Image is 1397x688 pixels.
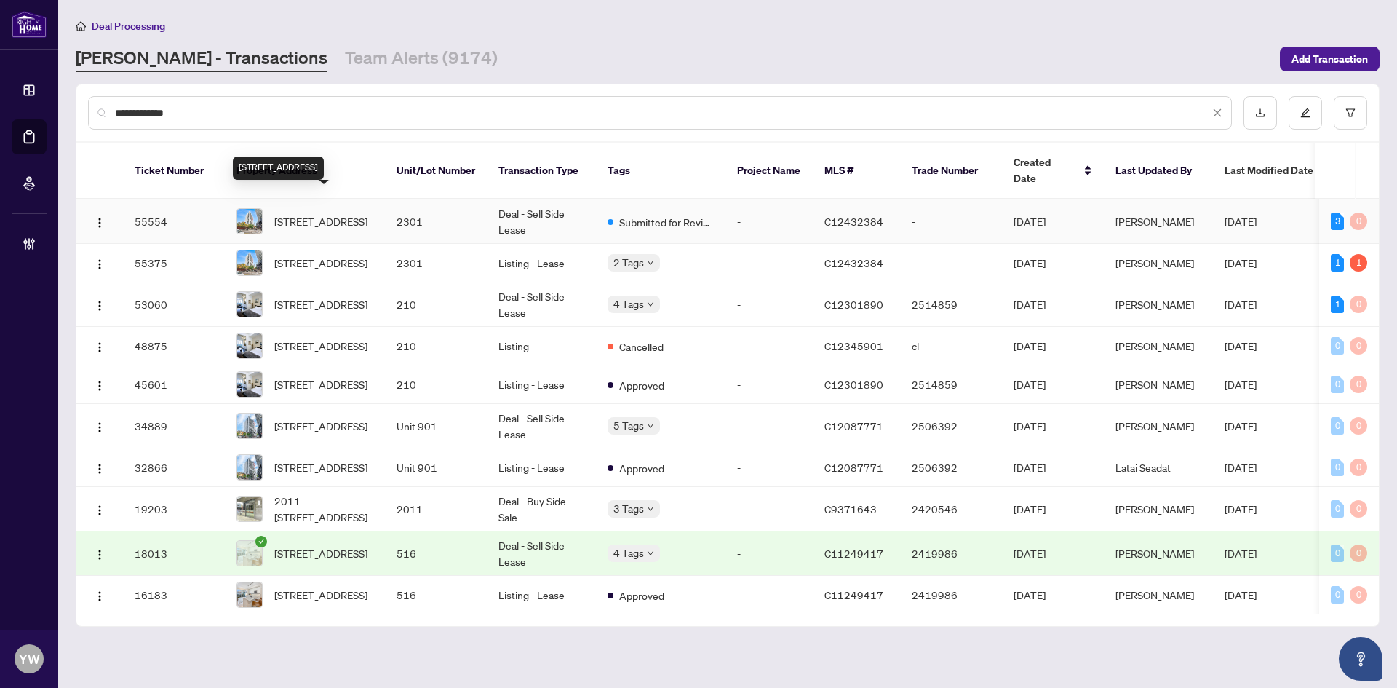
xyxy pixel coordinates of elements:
[1350,417,1367,435] div: 0
[1225,502,1257,515] span: [DATE]
[385,199,487,244] td: 2301
[487,244,596,282] td: Listing - Lease
[345,46,498,72] a: Team Alerts (9174)
[1350,376,1367,393] div: 0
[123,365,225,404] td: 45601
[385,365,487,404] td: 210
[94,590,106,602] img: Logo
[94,258,106,270] img: Logo
[274,587,367,603] span: [STREET_ADDRESS]
[487,531,596,576] td: Deal - Sell Side Lease
[1104,282,1213,327] td: [PERSON_NAME]
[88,414,111,438] button: Logo
[274,338,367,354] span: [STREET_ADDRESS]
[613,545,644,561] span: 4 Tags
[1014,502,1046,515] span: [DATE]
[94,463,106,475] img: Logo
[1300,108,1310,118] span: edit
[94,549,106,561] img: Logo
[487,404,596,448] td: Deal - Sell Side Lease
[1104,576,1213,614] td: [PERSON_NAME]
[613,500,644,517] span: 3 Tags
[487,282,596,327] td: Deal - Sell Side Lease
[613,254,644,271] span: 2 Tags
[1104,143,1213,199] th: Last Updated By
[725,531,813,576] td: -
[76,21,86,31] span: home
[94,217,106,229] img: Logo
[19,649,40,669] span: YW
[1331,545,1344,562] div: 0
[1331,213,1344,230] div: 3
[94,505,106,516] img: Logo
[900,199,1002,244] td: -
[1225,419,1257,432] span: [DATE]
[900,282,1002,327] td: 2514859
[725,244,813,282] td: -
[1212,108,1222,118] span: close
[824,298,883,311] span: C12301890
[233,157,324,180] div: [STREET_ADDRESS]
[76,46,327,72] a: [PERSON_NAME] - Transactions
[1350,586,1367,604] div: 0
[824,588,883,601] span: C11249417
[487,365,596,404] td: Listing - Lease
[92,20,165,33] span: Deal Processing
[900,487,1002,531] td: 2420546
[88,293,111,316] button: Logo
[1291,47,1368,71] span: Add Transaction
[88,373,111,396] button: Logo
[274,418,367,434] span: [STREET_ADDRESS]
[385,327,487,365] td: 210
[725,487,813,531] td: -
[1350,459,1367,476] div: 0
[88,497,111,521] button: Logo
[385,576,487,614] td: 516
[1331,417,1344,435] div: 0
[237,582,262,607] img: thumbnail-img
[94,422,106,433] img: Logo
[1014,588,1046,601] span: [DATE]
[647,550,654,557] span: down
[385,448,487,487] td: Unit 901
[88,251,111,274] button: Logo
[1225,215,1257,228] span: [DATE]
[274,296,367,312] span: [STREET_ADDRESS]
[1104,327,1213,365] td: [PERSON_NAME]
[1331,296,1344,313] div: 1
[274,213,367,229] span: [STREET_ADDRESS]
[1331,586,1344,604] div: 0
[725,448,813,487] td: -
[613,417,644,434] span: 5 Tags
[274,376,367,392] span: [STREET_ADDRESS]
[1225,339,1257,352] span: [DATE]
[647,505,654,513] span: down
[1225,298,1257,311] span: [DATE]
[1104,531,1213,576] td: [PERSON_NAME]
[123,282,225,327] td: 53060
[237,455,262,480] img: thumbnail-img
[725,199,813,244] td: -
[487,576,596,614] td: Listing - Lease
[824,256,883,269] span: C12432384
[900,143,1002,199] th: Trade Number
[1014,547,1046,560] span: [DATE]
[487,199,596,244] td: Deal - Sell Side Lease
[613,296,644,312] span: 4 Tags
[824,461,883,474] span: C12087771
[1104,404,1213,448] td: [PERSON_NAME]
[619,214,714,230] span: Submitted for Review
[900,244,1002,282] td: -
[1014,298,1046,311] span: [DATE]
[487,327,596,365] td: Listing
[647,422,654,430] span: down
[385,531,487,576] td: 516
[647,301,654,308] span: down
[1104,487,1213,531] td: [PERSON_NAME]
[385,143,487,199] th: Unit/Lot Number
[824,378,883,391] span: C12301890
[385,244,487,282] td: 2301
[1350,213,1367,230] div: 0
[1014,256,1046,269] span: [DATE]
[1002,143,1104,199] th: Created Date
